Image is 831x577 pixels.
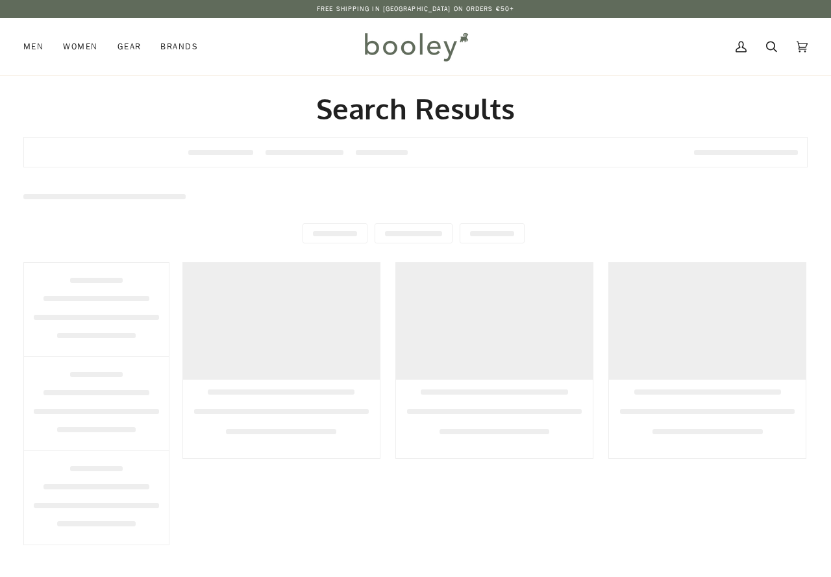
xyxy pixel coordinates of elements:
span: Gear [118,40,142,53]
span: Women [63,40,97,53]
img: Booley [359,28,473,66]
p: Free Shipping in [GEOGRAPHIC_DATA] on Orders €50+ [317,4,514,14]
a: Brands [151,18,208,75]
span: Men [23,40,43,53]
a: Men [23,18,53,75]
h2: Search Results [23,91,808,127]
a: Women [53,18,107,75]
span: Brands [160,40,198,53]
a: Gear [108,18,151,75]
